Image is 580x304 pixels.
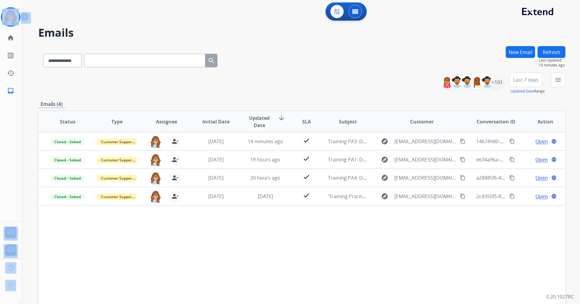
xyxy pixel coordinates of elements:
[476,138,568,145] span: 146749d0-8349-4101-b238-0cf9df6e6280
[535,193,548,200] span: Open
[278,114,285,122] mat-icon: arrow_downward
[38,100,65,108] p: Emails (4)
[171,193,179,200] mat-icon: person_remove
[476,156,568,163] span: e634a96a-04d1-4937-8bd2-1602fccbe8f4
[111,118,123,125] span: Type
[539,58,565,63] span: Last Updated:
[509,157,515,162] mat-icon: content_copy
[381,156,388,163] mat-icon: explore
[303,192,310,199] mat-icon: check
[7,87,14,94] mat-icon: inbox
[551,175,557,181] mat-icon: language
[513,79,538,81] span: Last 7 days
[381,138,388,145] mat-icon: explore
[248,138,283,145] span: 14 minutes ago
[51,194,84,200] span: Closed – Solved
[51,139,84,145] span: Closed – Solved
[303,155,310,162] mat-icon: check
[97,175,137,181] span: Customer Support
[97,157,137,163] span: Customer Support
[7,34,14,42] mat-icon: home
[509,194,515,199] mat-icon: content_copy
[171,138,179,145] mat-icon: person_remove
[516,111,565,132] th: Action
[328,138,433,145] span: Training PA3: Do Not Assign ([PERSON_NAME])
[551,139,557,144] mat-icon: language
[506,46,535,58] button: New Email
[535,138,548,145] span: Open
[509,73,542,87] button: Last 7 days
[328,156,433,163] span: Training PA1: Do Not Assign ([PERSON_NAME])
[535,174,548,181] span: Open
[150,135,162,148] img: agent-avatar
[555,76,562,83] mat-icon: menu
[208,193,224,200] span: [DATE]
[460,175,465,181] mat-icon: content_copy
[150,190,162,203] img: agent-avatar
[208,156,224,163] span: [DATE]
[477,118,515,125] span: Conversation ID
[381,193,388,200] mat-icon: explore
[150,172,162,184] img: agent-avatar
[381,174,388,181] mat-icon: explore
[394,193,457,200] span: [EMAIL_ADDRESS][DOMAIN_NAME]
[509,175,515,181] mat-icon: content_copy
[460,194,465,199] mat-icon: content_copy
[7,52,14,59] mat-icon: list_alt
[150,154,162,166] img: agent-avatar
[202,118,230,125] span: Initial Date
[394,138,457,145] span: [EMAIL_ADDRESS][DOMAIN_NAME]
[156,118,177,125] span: Assignee
[394,156,457,163] span: [EMAIL_ADDRESS][DOMAIN_NAME]
[511,89,545,94] span: Range
[7,69,14,77] mat-icon: history
[250,156,280,163] span: 19 hours ago
[2,8,19,25] img: avatar
[328,174,433,181] span: Training PA4: Do Not Assign ([PERSON_NAME])
[460,157,465,162] mat-icon: content_copy
[551,157,557,162] mat-icon: language
[511,89,534,94] button: Updated Date
[97,139,137,145] span: Customer Support
[476,174,568,181] span: a28885f6-4452-4550-bdf5-34d5506ce122
[546,293,574,300] p: 0.20.1027RC
[60,118,76,125] span: Status
[410,118,434,125] span: Customer
[509,139,515,144] mat-icon: content_copy
[460,139,465,144] mat-icon: content_copy
[476,193,567,200] span: 2cd355f5-8530-42b9-bc5d-2b1ff141ecac
[38,27,565,39] h2: Emails
[303,173,310,181] mat-icon: check
[208,138,224,145] span: [DATE]
[51,157,84,163] span: Closed – Solved
[51,175,84,181] span: Closed – Solved
[394,174,457,181] span: [EMAIL_ADDRESS][DOMAIN_NAME]
[250,174,280,181] span: 20 hours ago
[328,193,397,200] span: ‘Training Practice – New Email’
[302,118,311,125] span: SLA
[538,46,565,58] button: Refresh
[97,194,137,200] span: Customer Support
[303,137,310,144] mat-icon: check
[208,174,224,181] span: [DATE]
[246,114,273,129] span: Updated Date
[171,156,179,163] mat-icon: person_remove
[551,194,557,199] mat-icon: language
[208,57,215,64] mat-icon: search
[490,75,504,90] div: +101
[339,118,357,125] span: Subject
[258,193,273,200] span: [DATE]
[171,174,179,181] mat-icon: person_remove
[539,63,565,68] span: 10 minutes ago
[535,156,548,163] span: Open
